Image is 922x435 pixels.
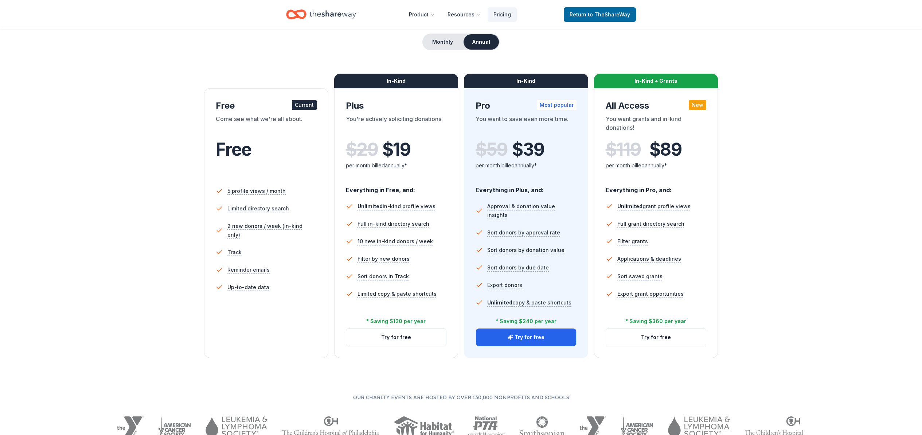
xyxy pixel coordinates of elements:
[606,114,707,135] div: You want grants and in-kind donations!
[570,10,630,19] span: Return
[358,220,429,228] span: Full in-kind directory search
[606,161,707,170] div: per month billed annually*
[606,100,707,112] div: All Access
[423,34,462,50] button: Monthly
[227,265,270,274] span: Reminder emails
[286,6,356,23] a: Home
[358,272,409,281] span: Sort donors in Track
[476,329,576,346] button: Try for free
[216,100,317,112] div: Free
[403,7,440,22] button: Product
[216,139,251,160] span: Free
[617,272,663,281] span: Sort saved grants
[564,7,636,22] a: Returnto TheShareWay
[382,139,411,160] span: $ 19
[488,7,517,22] a: Pricing
[476,179,577,195] div: Everything in Plus, and:
[442,7,486,22] button: Resources
[689,100,706,110] div: New
[594,74,718,88] div: In-Kind + Grants
[346,329,446,346] button: Try for free
[487,299,571,306] span: copy & paste shortcuts
[334,74,458,88] div: In-Kind
[487,281,522,290] span: Export donors
[487,263,549,272] span: Sort donors by due date
[227,204,289,213] span: Limited directory search
[625,317,686,326] div: * Saving $360 per year
[358,203,383,209] span: Unlimited
[617,290,684,298] span: Export grant opportunities
[512,139,544,160] span: $ 39
[227,187,286,195] span: 5 profile views / month
[617,220,684,228] span: Full grant directory search
[617,203,691,209] span: grant profile views
[227,248,242,257] span: Track
[476,100,577,112] div: Pro
[358,290,437,298] span: Limited copy & paste shortcuts
[227,222,317,239] span: 2 new donors / week (in-kind only)
[649,139,682,160] span: $ 89
[346,100,447,112] div: Plus
[292,100,317,110] div: Current
[606,329,706,346] button: Try for free
[617,203,642,209] span: Unlimited
[346,179,447,195] div: Everything in Free, and:
[366,317,426,326] div: * Saving $120 per year
[487,202,577,220] span: Approval & donation value insights
[496,317,556,326] div: * Saving $240 per year
[606,179,707,195] div: Everything in Pro, and:
[346,114,447,135] div: You're actively soliciting donations.
[403,6,517,23] nav: Main
[476,161,577,170] div: per month billed annually*
[537,100,577,110] div: Most popular
[227,283,269,292] span: Up-to-date data
[617,237,648,246] span: Filter grants
[358,237,433,246] span: 10 new in-kind donors / week
[464,74,588,88] div: In-Kind
[464,34,499,50] button: Annual
[358,255,410,263] span: Filter by new donors
[487,299,512,306] span: Unlimited
[216,114,317,135] div: Come see what we're all about.
[117,393,805,402] p: Our charity events are hosted by over 130,000 nonprofits and schools
[346,161,447,170] div: per month billed annually*
[476,114,577,135] div: You want to save even more time.
[617,255,681,263] span: Applications & deadlines
[358,203,435,209] span: in-kind profile views
[588,11,630,18] span: to TheShareWay
[487,228,560,237] span: Sort donors by approval rate
[487,246,564,255] span: Sort donors by donation value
